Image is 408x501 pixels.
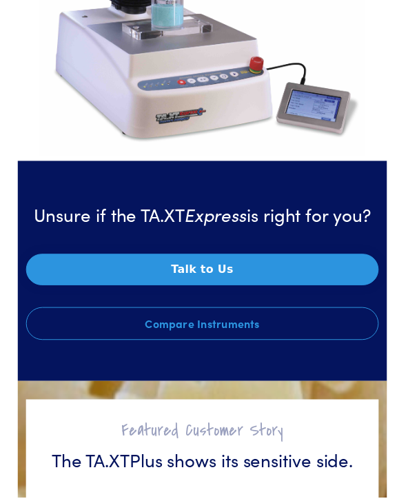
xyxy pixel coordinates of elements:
h2: Featured Customer Story [47,423,361,444]
h3: Unsure if the TA.XT is right for you? [26,203,382,228]
a: Compare Instruments [26,309,382,342]
span: Express [186,203,249,228]
button: Talk to Us [26,256,382,287]
h3: The TA.XTPlus shows its sensitive side. [47,451,361,476]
